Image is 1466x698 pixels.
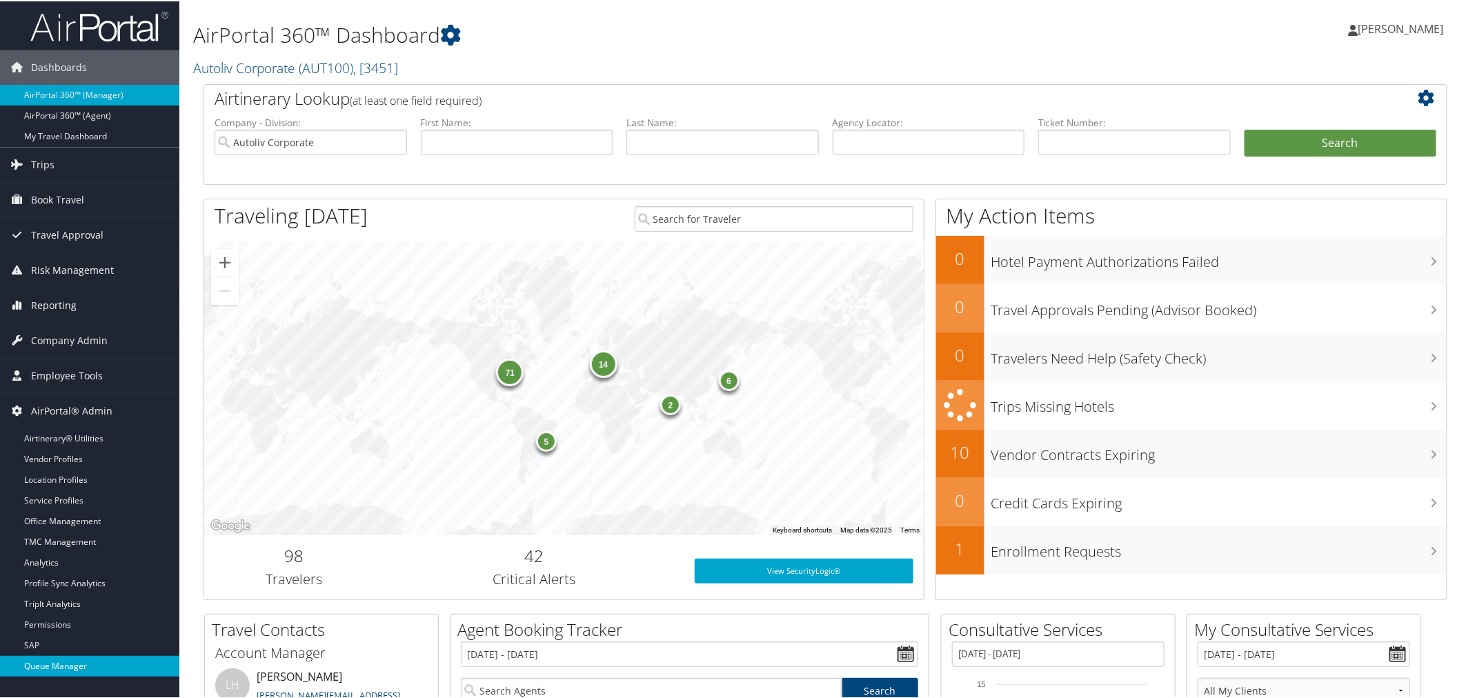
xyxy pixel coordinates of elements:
h2: Agent Booking Tracker [457,617,929,640]
a: 0Travel Approvals Pending (Advisor Booked) [936,283,1447,331]
span: Reporting [31,287,77,321]
a: Terms (opens in new tab) [900,525,920,532]
h3: Travelers [215,568,374,588]
h2: 42 [395,543,674,566]
h3: Hotel Payment Authorizations Failed [991,244,1447,270]
h3: Credit Cards Expiring [991,486,1447,512]
a: 0Hotel Payment Authorizations Failed [936,235,1447,283]
a: Autoliv Corporate [193,57,398,76]
h1: AirPortal 360™ Dashboard [193,19,1036,48]
span: (at least one field required) [350,92,482,107]
h3: Account Manager [215,642,428,661]
span: Company Admin [31,322,108,357]
span: Dashboards [31,49,87,83]
button: Keyboard shortcuts [773,524,832,534]
a: View SecurityLogic® [695,557,914,582]
h3: Travel Approvals Pending (Advisor Booked) [991,292,1447,319]
label: Agency Locator: [833,114,1025,128]
h2: 1 [936,536,984,559]
span: Book Travel [31,181,84,216]
span: Risk Management [31,252,114,286]
h2: My Consultative Services [1194,617,1420,640]
a: 0Credit Cards Expiring [936,477,1447,525]
span: Map data ©2025 [840,525,892,532]
img: airportal-logo.png [30,9,168,41]
span: Employee Tools [31,357,103,392]
div: 6 [718,369,739,390]
h3: Vendor Contracts Expiring [991,437,1447,463]
label: Ticket Number: [1038,114,1231,128]
div: 71 [496,357,524,384]
h2: 0 [936,342,984,366]
div: 14 [589,348,617,376]
div: 5 [536,430,557,450]
button: Search [1245,128,1437,156]
h3: Critical Alerts [395,568,674,588]
a: 1Enrollment Requests [936,525,1447,573]
label: First Name: [421,114,613,128]
button: Zoom in [211,248,239,275]
label: Last Name: [626,114,819,128]
h1: Traveling [DATE] [215,200,368,229]
a: Trips Missing Hotels [936,379,1447,428]
h2: Consultative Services [949,617,1175,640]
h1: My Action Items [936,200,1447,229]
h3: Enrollment Requests [991,534,1447,560]
a: Open this area in Google Maps (opens a new window) [208,516,253,534]
a: 0Travelers Need Help (Safety Check) [936,331,1447,379]
img: Google [208,516,253,534]
span: , [ 3451 ] [353,57,398,76]
button: Zoom out [211,276,239,303]
h2: Travel Contacts [212,617,438,640]
h3: Travelers Need Help (Safety Check) [991,341,1447,367]
label: Company - Division: [215,114,407,128]
span: AirPortal® Admin [31,392,112,427]
h2: 0 [936,246,984,269]
a: [PERSON_NAME] [1349,7,1458,48]
span: [PERSON_NAME] [1358,20,1444,35]
span: Trips [31,146,55,181]
h2: 98 [215,543,374,566]
div: 2 [660,393,681,414]
span: ( AUT100 ) [299,57,353,76]
h2: 0 [936,488,984,511]
span: Travel Approval [31,217,103,251]
input: Search for Traveler [635,205,914,230]
h2: 10 [936,439,984,463]
h3: Trips Missing Hotels [991,389,1447,415]
a: 10Vendor Contracts Expiring [936,428,1447,477]
h2: Airtinerary Lookup [215,86,1333,109]
h2: 0 [936,294,984,317]
tspan: 15 [978,679,986,687]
